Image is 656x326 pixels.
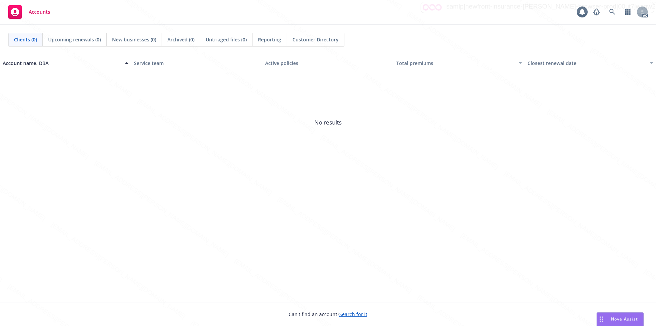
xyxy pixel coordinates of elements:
span: Can't find an account? [289,311,367,318]
span: Clients (0) [14,36,37,43]
div: Account name, DBA [3,60,121,67]
a: Switch app [621,5,635,19]
a: Search for it [339,311,367,317]
span: Archived (0) [167,36,194,43]
div: Drag to move [597,313,605,326]
button: Active policies [262,55,394,71]
div: Service team [134,60,260,67]
button: Service team [131,55,262,71]
button: Closest renewal date [525,55,656,71]
span: Accounts [29,9,50,15]
a: Report a Bug [590,5,603,19]
span: New businesses (0) [112,36,156,43]
div: Total premiums [396,60,515,67]
span: Customer Directory [292,36,339,43]
span: Untriaged files (0) [206,36,247,43]
div: Active policies [265,60,391,67]
span: Nova Assist [611,316,638,322]
span: Upcoming renewals (0) [48,36,101,43]
span: Reporting [258,36,281,43]
div: Closest renewal date [528,60,646,67]
button: Nova Assist [597,312,644,326]
a: Search [605,5,619,19]
a: Accounts [5,2,53,22]
button: Total premiums [394,55,525,71]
